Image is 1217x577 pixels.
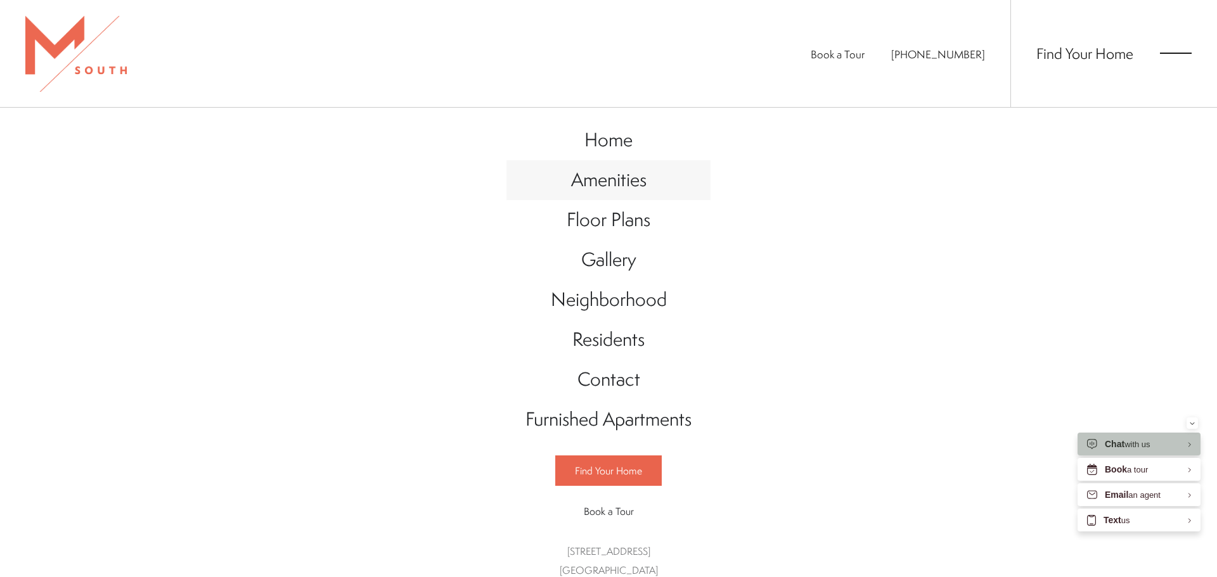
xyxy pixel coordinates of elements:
[506,200,711,240] a: Go to Floor Plans
[506,280,711,320] a: Go to Neighborhood
[584,504,634,518] span: Book a Tour
[560,544,658,577] a: Get Directions to 5110 South Manhattan Avenue Tampa, FL 33611
[506,160,711,200] a: Go to Amenities
[584,127,633,153] span: Home
[506,120,711,160] a: Go to Home
[581,246,636,272] span: Gallery
[567,206,650,232] span: Floor Plans
[506,360,711,400] a: Go to Contact
[555,497,662,526] a: Book a Tour
[506,400,711,440] a: Go to Furnished Apartments (opens in a new tab)
[577,366,640,392] span: Contact
[891,47,985,61] span: [PHONE_NUMBER]
[506,240,711,280] a: Go to Gallery
[525,406,692,432] span: Furnished Apartments
[551,286,667,312] span: Neighborhood
[891,47,985,61] a: Call Us at 813-570-8014
[1036,43,1133,63] a: Find Your Home
[571,167,647,193] span: Amenities
[811,47,865,61] a: Book a Tour
[506,320,711,360] a: Go to Residents
[25,16,127,92] img: MSouth
[555,455,662,486] a: Find Your Home
[575,464,642,478] span: Find Your Home
[1160,48,1192,59] button: Open Menu
[572,326,645,352] span: Residents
